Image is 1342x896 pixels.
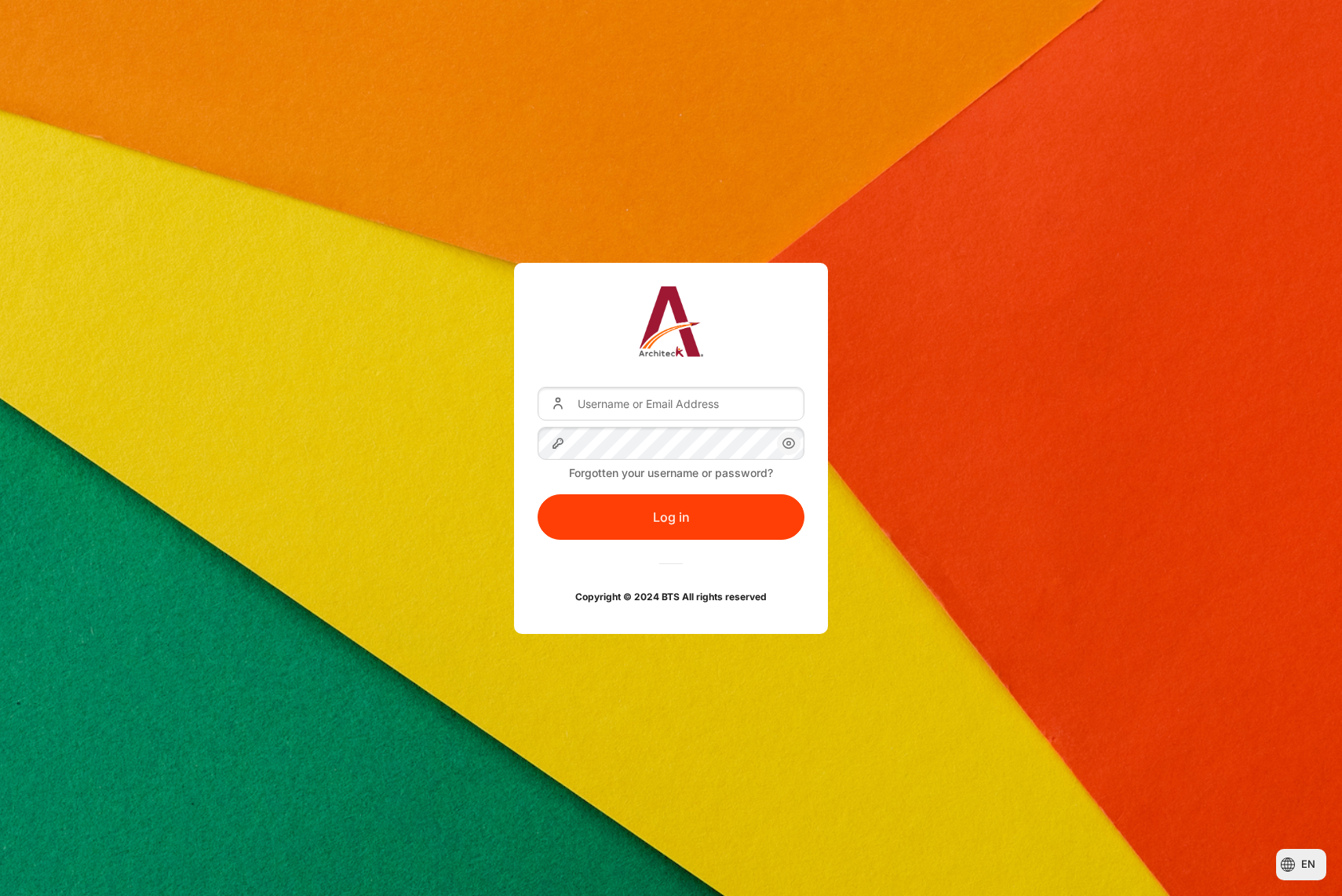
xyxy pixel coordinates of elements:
[639,286,704,363] a: Architeck
[569,466,773,479] a: Forgotten your username or password?
[538,387,804,420] input: Username or Email Address
[639,286,704,357] img: Architeck
[1301,857,1315,872] span: en
[575,591,767,603] strong: Copyright © 2024 BTS All rights reserved
[1276,849,1326,880] button: Languages
[538,494,804,540] button: Log in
